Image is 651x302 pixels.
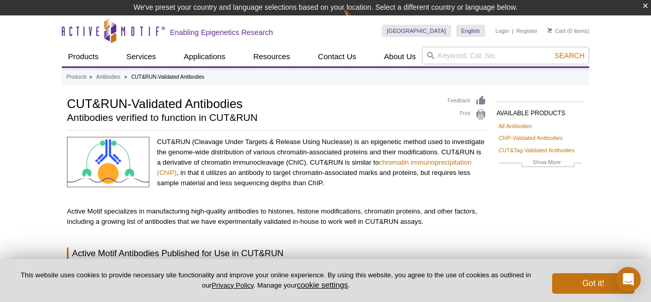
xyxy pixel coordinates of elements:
[552,273,635,294] button: Got it!
[616,267,641,292] div: Open Intercom Messenger
[62,47,105,66] a: Products
[124,74,127,80] li: »
[555,51,585,60] span: Search
[157,137,486,188] p: CUT&RUN (Cleavage Under Targets & Release Using Nuclease) is an epigenetic method used to investi...
[67,206,486,227] p: Active Motif specializes in manufacturing high-quality antibodies to histones, histone modificati...
[512,25,513,37] li: |
[516,27,537,34] a: Register
[67,113,437,122] h2: Antibodies verified to function in CUT&RUN
[448,95,486,106] a: Feedback
[552,51,588,60] button: Search
[499,121,532,131] a: All Antibodies
[382,25,451,37] a: [GEOGRAPHIC_DATA]
[89,74,92,80] li: »
[170,28,273,37] h2: Enabling Epigenetics Research
[16,271,535,290] p: This website uses cookies to provide necessary site functionality and improve your online experie...
[448,109,486,120] a: Print
[297,280,348,289] button: cookie settings
[344,8,371,32] img: Change Here
[178,47,232,66] a: Applications
[131,74,204,80] li: CUT&RUN-Validated Antibodies
[547,27,566,34] a: Cart
[495,27,509,34] a: Login
[547,25,589,37] li: (0 items)
[67,247,486,260] h3: Active Motif Antibodies Published for Use in CUT&RUN
[312,47,362,66] a: Contact Us
[547,28,552,33] img: Your Cart
[496,101,584,120] h2: AVAILABLE PRODUCTS
[499,157,582,169] a: Show More
[96,73,121,82] a: Antibodies
[499,133,563,143] a: ChIP-Validated Antibodies
[212,281,253,289] a: Privacy Policy
[422,47,589,64] input: Keyword, Cat. No.
[456,25,485,37] a: English
[378,47,422,66] a: About Us
[66,73,87,82] a: Products
[120,47,162,66] a: Services
[247,47,297,66] a: Resources
[67,137,149,187] img: CUT&Tag
[67,95,437,111] h1: CUT&RUN-Validated Antibodies
[499,146,574,155] a: CUT&Tag-Validated Antibodies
